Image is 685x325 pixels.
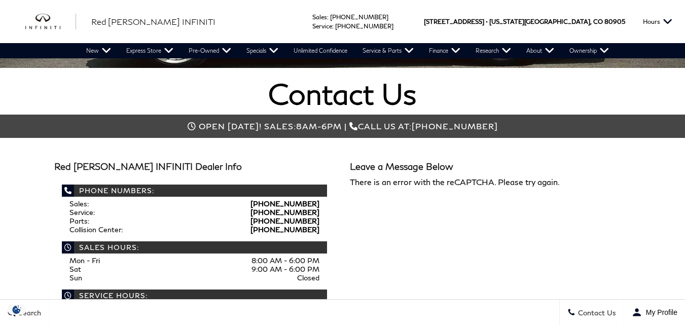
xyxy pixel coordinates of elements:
span: Search [16,308,41,317]
span: Collision Center: [69,225,123,234]
a: [STREET_ADDRESS] • [US_STATE][GEOGRAPHIC_DATA], CO 80905 [424,18,625,25]
a: [PHONE_NUMBER] [335,22,393,30]
span: My Profile [642,308,677,316]
span: Sun [69,273,82,282]
span: : [327,13,329,21]
a: infiniti [25,14,76,30]
span: Phone Numbers: [62,185,328,197]
a: Finance [421,43,468,58]
h3: Red [PERSON_NAME] INFINITI Dealer Info [54,162,335,172]
a: [PHONE_NUMBER] [250,208,319,216]
a: Service & Parts [355,43,421,58]
span: Closed [297,273,319,282]
span: Mon - Fri [69,256,100,265]
div: Call us at: [48,121,637,131]
a: [PHONE_NUMBER] [250,225,319,234]
a: Pre-Owned [181,43,239,58]
a: Unlimited Confidence [286,43,355,58]
span: Sales Hours: [62,241,328,254]
a: Specials [239,43,286,58]
span: Sales [312,13,327,21]
span: [PHONE_NUMBER] [412,121,498,131]
a: Express Store [119,43,181,58]
span: Sat [69,265,81,273]
section: Click to Open Cookie Consent Modal [5,304,28,315]
a: About [519,43,562,58]
div: There is an error with the reCAPTCHA. Please try again. [342,152,638,187]
span: Service: [69,208,95,216]
span: Sales: [264,121,296,131]
span: 9:00 AM - 6:00 PM [251,265,319,273]
a: Red [PERSON_NAME] INFINITI [91,16,215,28]
span: 8am-6pm [296,121,342,131]
a: [PHONE_NUMBER] [250,199,319,208]
span: Contact Us [575,308,616,317]
nav: Main Navigation [79,43,617,58]
span: Parts: [69,216,89,225]
button: Open user profile menu [624,300,685,325]
img: Opt-Out Icon [5,304,28,315]
span: 8:00 AM - 6:00 PM [251,256,319,265]
img: INFINITI [25,14,76,30]
span: Service Hours: [62,290,328,302]
span: Red [PERSON_NAME] INFINITI [91,17,215,26]
span: Sales: [69,199,89,208]
a: Research [468,43,519,58]
span: | [344,121,347,131]
a: New [79,43,119,58]
span: : [332,22,334,30]
h3: Leave a Message Below [350,162,631,172]
a: [PHONE_NUMBER] [250,216,319,225]
span: Service [312,22,332,30]
h1: Contact Us [42,78,643,110]
span: Open [DATE]! [199,121,262,131]
a: [PHONE_NUMBER] [330,13,388,21]
a: Ownership [562,43,617,58]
